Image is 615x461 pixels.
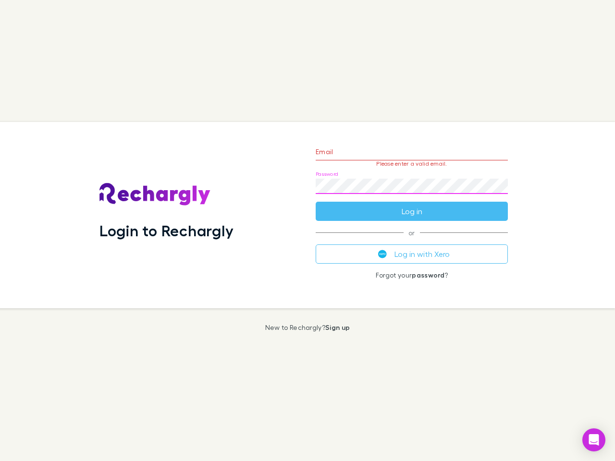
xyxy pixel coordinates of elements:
[316,244,508,264] button: Log in with Xero
[99,183,211,206] img: Rechargly's Logo
[325,323,350,331] a: Sign up
[316,271,508,279] p: Forgot your ?
[316,202,508,221] button: Log in
[316,170,338,178] label: Password
[582,428,605,451] div: Open Intercom Messenger
[316,232,508,233] span: or
[316,160,508,167] p: Please enter a valid email.
[265,324,350,331] p: New to Rechargly?
[99,221,234,240] h1: Login to Rechargly
[412,271,444,279] a: password
[378,250,387,258] img: Xero's logo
